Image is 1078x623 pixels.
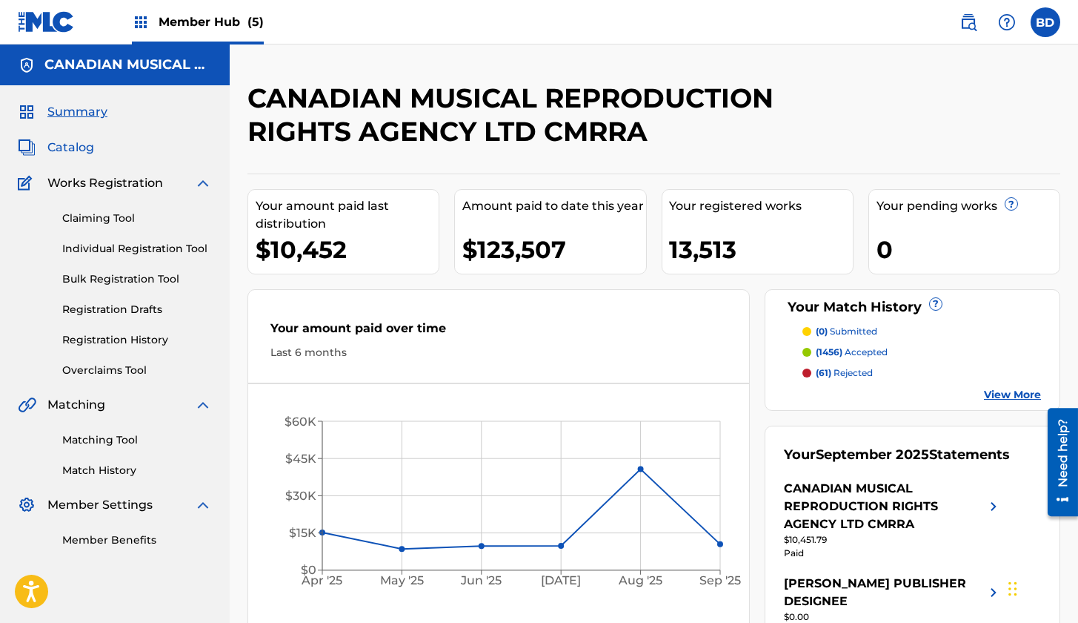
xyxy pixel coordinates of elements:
img: Works Registration [18,174,37,192]
img: right chevron icon [985,575,1002,610]
img: right chevron icon [985,480,1002,533]
h5: CANADIAN MUSICAL REPRODUCTION RIGHTS AGENCY LTD CMRRA [44,56,212,73]
p: rejected [816,366,873,380]
img: MLC Logo [18,11,75,33]
p: submitted [816,325,877,338]
span: Member Settings [47,496,153,514]
a: Claiming Tool [62,211,212,226]
tspan: $60K [285,415,316,429]
a: Bulk Registration Tool [62,271,212,287]
tspan: $45K [285,452,316,466]
a: Matching Tool [62,432,212,448]
div: $10,451.79 [784,533,1002,547]
span: (61) [816,367,831,378]
iframe: Chat Widget [1004,552,1078,623]
div: CANADIAN MUSICAL REPRODUCTION RIGHTS AGENCY LTD CMRRA [784,480,985,533]
div: [PERSON_NAME] PUBLISHER DESIGNEE [784,575,985,610]
a: Member Benefits [62,533,212,548]
span: Member Hub [159,13,264,30]
iframe: Resource Center [1037,403,1078,522]
span: (0) [816,326,828,337]
div: Your amount paid last distribution [256,197,439,233]
div: Drag [1008,567,1017,611]
a: CANADIAN MUSICAL REPRODUCTION RIGHTS AGENCY LTD CMRRAright chevron icon$10,451.79Paid [784,480,1002,560]
span: Catalog [47,139,94,156]
a: Individual Registration Tool [62,241,212,257]
img: Top Rightsholders [132,13,150,31]
a: Match History [62,463,212,478]
a: CatalogCatalog [18,139,94,156]
span: Summary [47,103,107,121]
div: 0 [876,233,1059,266]
span: ? [930,298,942,310]
a: Registration Drafts [62,302,212,317]
span: Matching [47,396,105,414]
img: Matching [18,396,36,414]
a: (1456) accepted [802,346,1041,359]
a: Registration History [62,332,212,348]
div: Last 6 months [270,345,727,360]
div: $10,452 [256,233,439,266]
tspan: [DATE] [541,573,581,587]
tspan: $30K [285,489,316,503]
div: Your registered works [670,197,853,215]
a: SummarySummary [18,103,107,121]
span: ? [1005,198,1017,210]
div: Your Match History [784,297,1041,317]
a: View More [984,387,1041,403]
span: September 2025 [816,446,929,463]
div: 13,513 [670,233,853,266]
img: Member Settings [18,496,36,514]
p: accepted [816,346,888,359]
tspan: Sep '25 [699,573,741,587]
img: search [959,13,977,31]
div: Help [992,7,1022,37]
div: Amount paid to date this year [462,197,645,215]
div: Paid [784,547,1002,560]
a: (61) rejected [802,366,1041,380]
span: (1456) [816,346,842,357]
span: Works Registration [47,174,163,192]
tspan: Apr '25 [302,573,343,587]
div: $123,507 [462,233,645,266]
img: expand [194,174,212,192]
h2: CANADIAN MUSICAL REPRODUCTION RIGHTS AGENCY LTD CMRRA [247,82,874,148]
tspan: Aug '25 [618,573,662,587]
img: help [998,13,1016,31]
tspan: Jun '25 [460,573,502,587]
img: Catalog [18,139,36,156]
a: (0) submitted [802,325,1041,338]
div: Your Statements [784,445,1010,465]
img: Accounts [18,56,36,74]
tspan: $0 [301,563,316,577]
img: expand [194,396,212,414]
div: Your pending works [876,197,1059,215]
img: expand [194,496,212,514]
span: (5) [247,15,264,29]
a: Public Search [954,7,983,37]
img: Summary [18,103,36,121]
div: Your amount paid over time [270,320,727,345]
tspan: May '25 [380,573,424,587]
a: Overclaims Tool [62,363,212,378]
div: User Menu [1031,7,1060,37]
tspan: $15K [289,526,316,540]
